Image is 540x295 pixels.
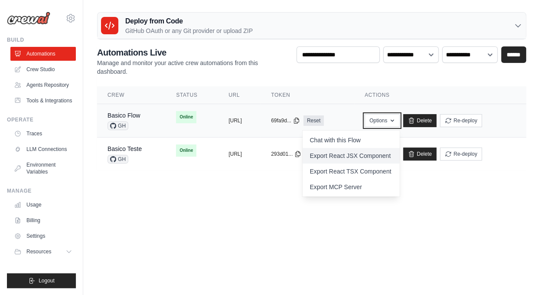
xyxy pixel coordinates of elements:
[107,155,128,164] span: GH
[303,164,400,179] a: Export React TSX Component
[107,121,128,130] span: GH
[10,158,76,179] a: Environment Variables
[97,59,290,76] p: Manage and monitor your active crew automations from this dashboard.
[107,145,142,152] a: Basico Teste
[440,147,482,161] button: Re-deploy
[176,144,196,157] span: Online
[10,142,76,156] a: LLM Connections
[97,46,290,59] h2: Automations Live
[10,213,76,227] a: Billing
[166,86,218,104] th: Status
[125,16,253,26] h3: Deploy from Code
[97,86,166,104] th: Crew
[10,127,76,141] a: Traces
[10,78,76,92] a: Agents Repository
[7,36,76,43] div: Build
[107,112,140,119] a: Basico Flow
[218,86,260,104] th: URL
[7,187,76,194] div: Manage
[10,62,76,76] a: Crew Studio
[271,151,301,157] button: 293d01...
[10,198,76,212] a: Usage
[303,115,324,126] a: Reset
[403,147,436,161] a: Delete
[303,148,400,164] a: Export React JSX Component
[271,117,300,124] button: 69fa9d...
[7,12,50,25] img: Logo
[403,114,436,127] a: Delete
[125,26,253,35] p: GitHub OAuth or any Git provider or upload ZIP
[354,86,526,104] th: Actions
[440,114,482,127] button: Re-deploy
[26,248,51,255] span: Resources
[7,116,76,123] div: Operate
[260,86,354,104] th: Token
[364,114,400,127] button: Options
[303,179,400,195] a: Export MCP Server
[7,273,76,288] button: Logout
[176,111,196,123] span: Online
[10,245,76,259] button: Resources
[10,94,76,108] a: Tools & Integrations
[39,277,55,284] span: Logout
[303,132,400,148] a: Chat with this Flow
[10,47,76,61] a: Automations
[10,229,76,243] a: Settings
